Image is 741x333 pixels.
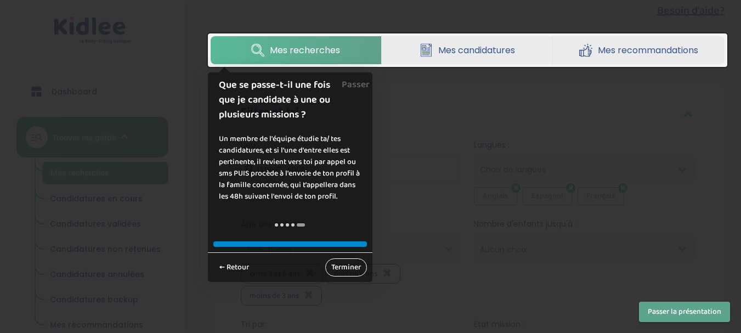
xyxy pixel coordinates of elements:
span: Mes candidatures [438,43,515,57]
a: ← Retour [213,258,255,276]
a: Mes recherches [211,36,381,64]
a: Mes candidatures [382,36,552,64]
h1: Que se passe-t-il une fois que je candidate à une ou plusieurs missions ? [219,78,347,122]
span: Mes recommandations [598,43,698,57]
span: Mes recherches [270,43,340,57]
div: Un membre de l'équipe étudie ta/ tes candidatures, et si l'une d'entre elles est pertinente, il r... [208,122,372,213]
a: Terminer [325,258,367,276]
a: Passer [342,72,370,97]
button: Passer la présentation [639,302,730,322]
a: Mes recommandations [553,36,724,64]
